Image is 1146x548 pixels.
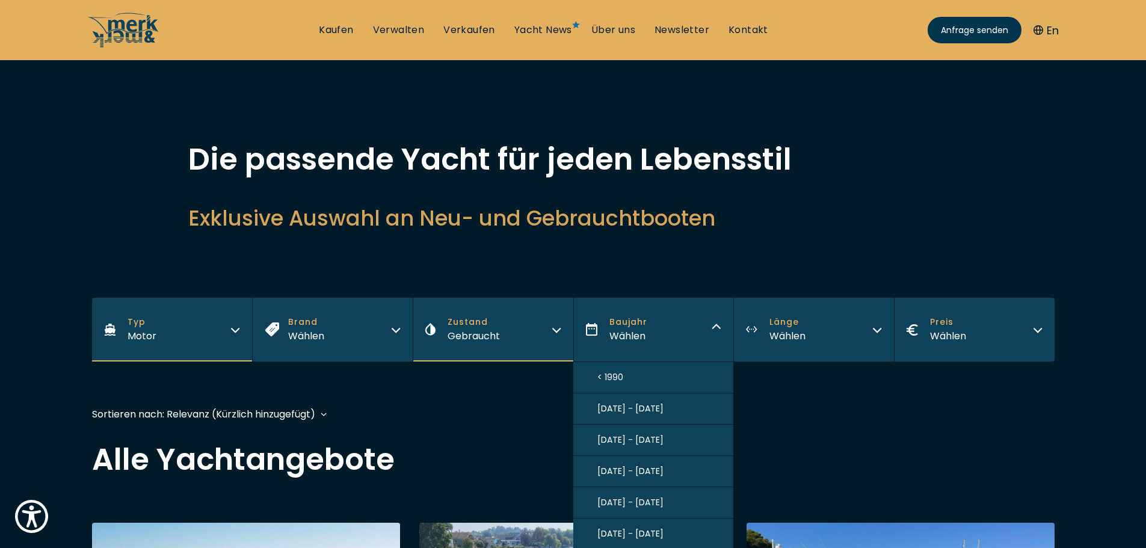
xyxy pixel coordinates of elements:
[573,393,734,425] button: [DATE] - [DATE]
[573,362,734,393] button: < 1990
[92,298,253,362] button: TypMotor
[288,316,324,328] span: Brand
[373,23,425,37] a: Verwalten
[288,328,324,343] div: Wählen
[188,144,958,174] h1: Die passende Yacht für jeden Lebensstil
[448,316,500,328] span: Zustand
[597,496,664,509] span: [DATE] - [DATE]
[930,316,966,328] span: Preis
[729,23,768,37] a: Kontakt
[769,316,806,328] span: Länge
[597,465,664,478] span: [DATE] - [DATE]
[928,17,1021,43] a: Anfrage senden
[443,23,495,37] a: Verkaufen
[188,203,958,233] h2: Exklusive Auswahl an Neu- und Gebrauchtbooten
[597,528,664,540] span: [DATE] - [DATE]
[609,316,647,328] span: Baujahr
[92,445,1055,475] h2: Alle Yachtangebote
[448,329,500,343] span: Gebraucht
[128,316,156,328] span: Typ
[930,328,966,343] div: Wählen
[413,298,573,362] button: ZustandGebraucht
[597,371,623,384] span: < 1990
[894,298,1055,362] button: PreisWählen
[252,298,413,362] button: BrandWählen
[573,298,734,362] button: BaujahrWählen
[591,23,635,37] a: Über uns
[12,497,51,536] button: Show Accessibility Preferences
[573,487,734,519] button: [DATE] - [DATE]
[92,407,315,422] div: Sortieren nach: Relevanz (Kürzlich hinzugefügt)
[655,23,709,37] a: Newsletter
[609,328,647,343] div: Wählen
[733,298,894,362] button: LängeWählen
[597,402,664,415] span: [DATE] - [DATE]
[128,329,156,343] span: Motor
[597,434,664,446] span: [DATE] - [DATE]
[1034,22,1059,38] button: En
[573,425,734,456] button: [DATE] - [DATE]
[514,23,572,37] a: Yacht News
[319,23,353,37] a: Kaufen
[573,456,734,487] button: [DATE] - [DATE]
[769,328,806,343] div: Wählen
[941,24,1008,37] span: Anfrage senden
